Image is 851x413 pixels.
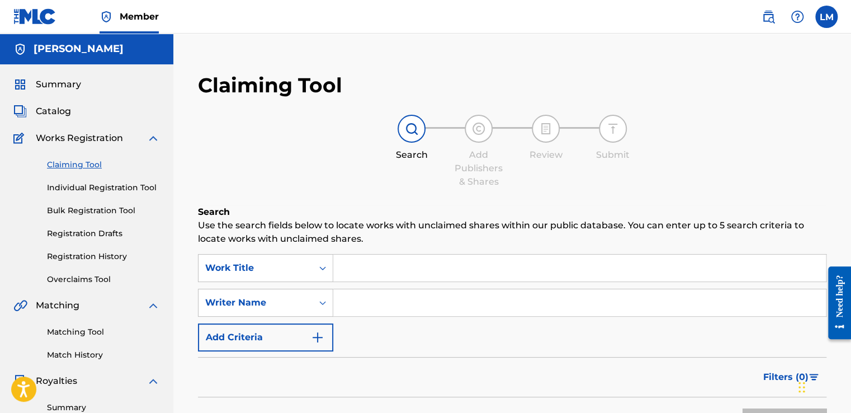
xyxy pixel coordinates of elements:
[13,78,81,91] a: SummarySummary
[13,43,27,56] img: Accounts
[47,205,160,217] a: Bulk Registration Tool
[47,159,160,171] a: Claiming Tool
[786,6,809,28] div: Help
[384,148,439,162] div: Search
[47,326,160,338] a: Matching Tool
[472,122,485,135] img: step indicator icon for Add Publishers & Shares
[34,43,124,55] h5: Leandranique Nicole MILES
[205,296,306,309] div: Writer Name
[47,182,160,194] a: Individual Registration Tool
[795,359,851,413] iframe: Chat Widget
[36,78,81,91] span: Summary
[13,132,28,145] img: Works Registration
[815,6,838,28] div: User Menu
[120,10,159,23] span: Member
[47,251,160,262] a: Registration History
[36,299,79,312] span: Matching
[585,148,641,162] div: Submit
[757,363,826,391] button: Filters (0)
[791,10,804,24] img: help
[311,331,324,344] img: 9d2ae6d4665cec9f34b9.svg
[100,10,113,24] img: Top Rightsholder
[146,132,160,145] img: expand
[13,105,27,118] img: Catalog
[518,148,574,162] div: Review
[36,132,123,145] span: Works Registration
[13,299,27,312] img: Matching
[763,370,809,384] span: Filters ( 0 )
[198,323,333,351] button: Add Criteria
[13,8,56,25] img: MLC Logo
[405,122,418,135] img: step indicator icon for Search
[606,122,620,135] img: step indicator icon for Submit
[198,219,826,246] p: Use the search fields below to locate works with unclaimed shares within our public database. You...
[36,374,77,388] span: Royalties
[820,258,851,348] iframe: Resource Center
[13,374,27,388] img: Royalties
[146,299,160,312] img: expand
[757,6,779,28] a: Public Search
[47,228,160,240] a: Registration Drafts
[47,349,160,361] a: Match History
[13,105,71,118] a: CatalogCatalog
[198,205,826,219] h6: Search
[47,274,160,285] a: Overclaims Tool
[36,105,71,118] span: Catalog
[146,374,160,388] img: expand
[205,261,306,275] div: Work Title
[198,73,342,98] h2: Claiming Tool
[798,370,805,404] div: Drag
[762,10,775,24] img: search
[539,122,552,135] img: step indicator icon for Review
[451,148,507,189] div: Add Publishers & Shares
[13,78,27,91] img: Summary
